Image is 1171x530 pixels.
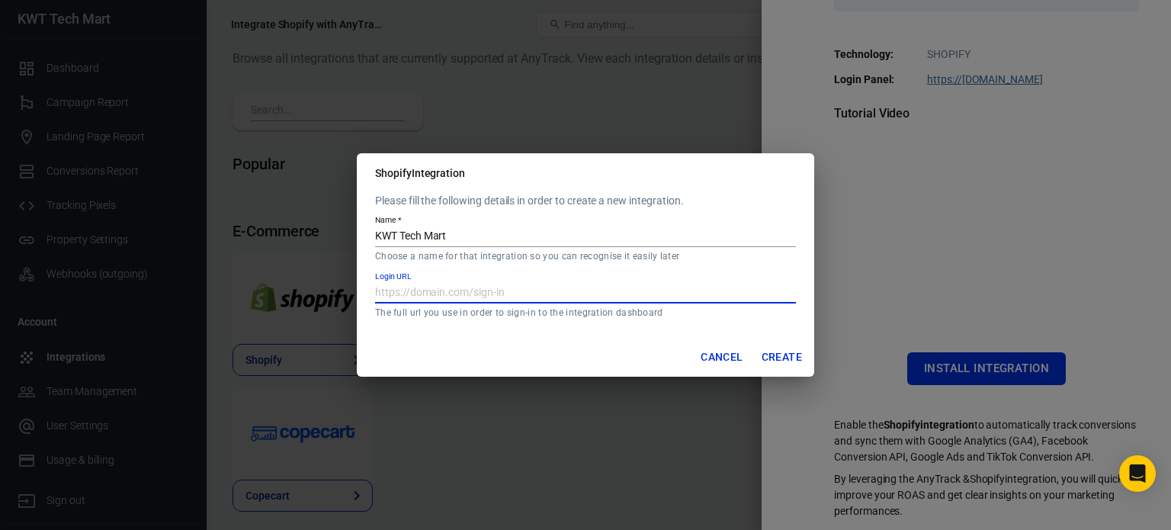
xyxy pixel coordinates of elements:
[375,270,412,281] label: Login URL
[1119,455,1156,492] div: Open Intercom Messenger
[756,343,808,371] button: Create
[375,307,796,319] p: The full url you use in order to sign-in to the integration dashboard
[357,153,814,193] h2: Shopify Integration
[695,343,749,371] button: Cancel
[375,214,401,225] label: Name
[375,227,796,247] input: My Shopify
[375,284,796,304] input: https://domain.com/sign-in
[375,250,796,262] p: Choose a name for that integration so you can recognise it easily later
[375,193,796,209] p: Please fill the following details in order to create a new integration.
